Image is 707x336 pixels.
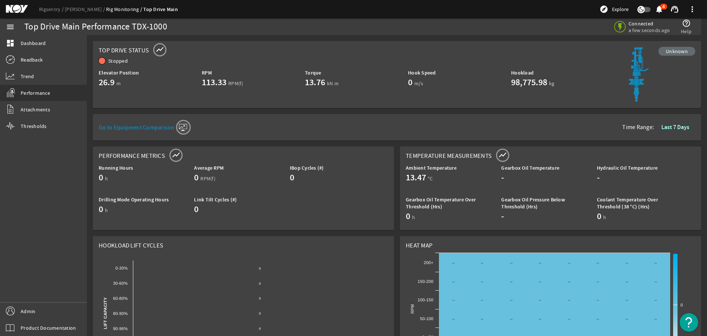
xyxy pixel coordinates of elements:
[99,152,165,160] span: Performance Metrics
[568,317,570,321] text: --
[39,6,65,13] a: Rigsentry
[681,28,692,35] span: Help
[202,76,226,88] b: 113.33
[511,76,547,88] b: 98,775.98
[597,164,658,172] b: Hydraulic Oil Temperature
[481,280,483,284] text: --
[597,210,601,222] b: 0
[626,280,628,284] text: --
[6,22,15,31] mat-icon: menu
[105,207,108,214] span: h
[629,20,670,27] span: Connected
[172,150,180,159] mat-icon: show_chart
[510,298,513,302] text: --
[21,122,47,130] span: Thresholds
[406,172,426,183] b: 13.47
[290,164,324,172] b: IBop Cycles (#)
[143,6,178,13] a: Top Drive Main
[99,242,163,249] span: Hookload Lift Cycles
[228,80,243,87] span: RPM(f)
[194,196,237,203] b: Link Tilt Cycles (#)
[597,280,599,284] text: --
[108,58,128,64] span: Stopped
[654,317,657,321] text: --
[568,280,570,284] text: --
[259,281,261,285] text: 0
[510,261,513,265] text: --
[113,281,128,285] text: 30-60%
[99,164,133,172] b: Running Hours
[105,175,108,182] span: h
[65,6,106,13] a: [PERSON_NAME]
[597,298,599,302] text: --
[597,261,599,265] text: --
[501,196,565,210] b: Gearbox Oil Pressure Below Threshold (Hrs)
[452,298,455,302] text: --
[655,121,695,134] button: Last 7 Days
[113,296,128,301] text: 60-80%
[597,172,600,183] b: -
[424,260,433,265] text: 200+
[603,214,606,221] span: h
[21,39,46,47] span: Dashboard
[327,80,339,87] span: kN.m
[113,326,128,331] text: 90-96%
[155,45,164,54] mat-icon: show_chart
[539,298,541,302] text: --
[626,261,628,265] text: --
[406,152,492,160] span: Temperature Measurements
[658,47,695,56] div: Unknown
[654,280,657,284] text: --
[568,298,570,302] text: --
[408,69,436,76] b: Hook Speed
[305,76,325,88] b: 13.76
[115,266,128,270] text: 0-30%
[418,298,433,302] text: 100-150
[418,279,433,284] text: 150-200
[24,23,167,31] div: Top Drive Main Performance TDX-1000
[682,19,691,28] mat-icon: help_outline
[194,172,198,183] b: 0
[683,0,701,18] button: more_vert
[501,164,559,172] b: Gearbox Oil Temperature
[420,316,433,321] text: 50-100
[597,317,599,321] text: --
[21,73,34,80] span: Trend
[539,280,541,284] text: --
[481,317,483,321] text: --
[414,80,423,87] span: m/s
[655,5,664,14] mat-icon: notifications
[99,118,189,133] a: Go to Equipment Comparison
[539,317,541,321] text: --
[501,210,504,222] b: -
[113,311,128,316] text: 80-90%
[103,297,108,329] text: Lift Capacity
[452,261,455,265] text: --
[6,39,15,48] mat-icon: dashboard
[568,261,570,265] text: --
[99,172,103,183] b: 0
[408,76,412,88] b: 0
[99,69,139,76] b: Elevator Position
[194,203,198,215] b: 0
[481,298,483,302] text: --
[412,214,415,221] span: h
[406,196,476,210] b: Gearbox Oil Temperature Over Threshold (Hrs)
[99,203,103,215] b: 0
[410,304,415,314] text: RPM
[670,5,679,14] mat-icon: support_agent
[290,172,294,183] b: 0
[99,76,115,88] b: 26.9
[501,172,504,183] b: -
[21,56,43,63] span: Readback
[511,69,534,76] b: Hookload
[259,326,261,330] text: 0
[106,6,143,13] a: Rig Monitoring
[202,69,212,76] b: RPM
[597,3,632,15] button: Explore
[549,80,555,87] span: kg
[194,164,224,172] b: Average RPM
[597,196,658,210] b: Coolant Temperature Over Threshold (38 °C) (Hrs)
[599,5,608,14] mat-icon: explore
[200,175,215,182] span: RPM(f)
